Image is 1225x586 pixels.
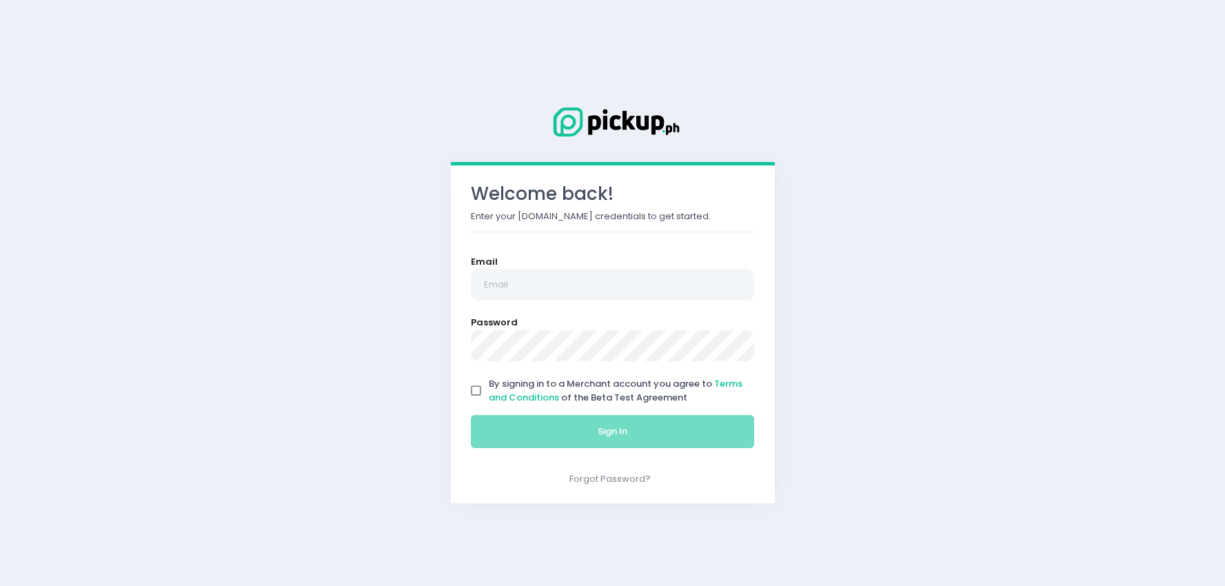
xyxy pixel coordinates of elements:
h3: Welcome back! [471,183,755,205]
span: By signing in to a Merchant account you agree to of the Beta Test Agreement [489,377,742,404]
a: Forgot Password? [569,472,651,485]
button: Sign In [471,415,755,448]
label: Password [471,316,518,330]
img: Logo [544,105,682,139]
label: Email [471,255,498,269]
p: Enter your [DOMAIN_NAME] credentials to get started. [471,210,755,223]
a: Terms and Conditions [489,377,742,404]
span: Sign In [598,425,627,438]
input: Email [471,269,755,301]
